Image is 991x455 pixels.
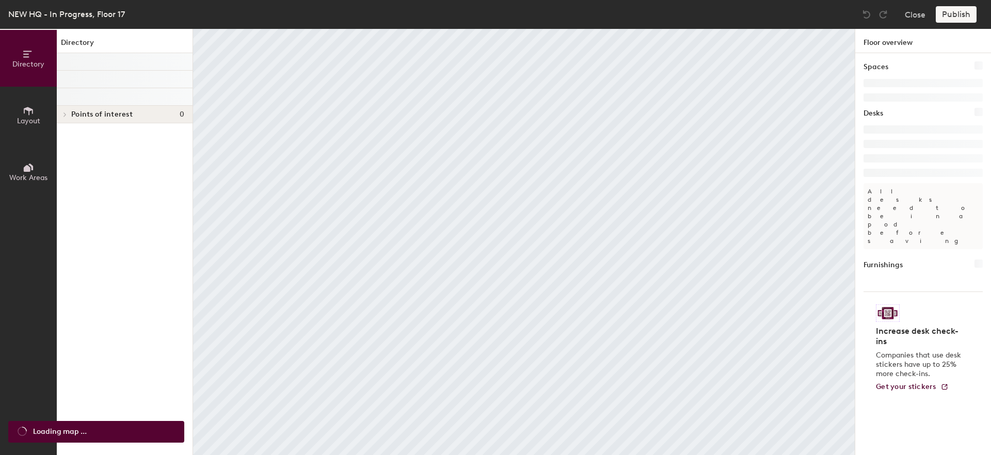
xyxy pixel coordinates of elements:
[876,304,900,322] img: Sticker logo
[71,110,133,119] span: Points of interest
[876,351,964,379] p: Companies that use desk stickers have up to 25% more check-ins.
[33,426,87,437] span: Loading map ...
[864,61,888,73] h1: Spaces
[8,8,125,21] div: NEW HQ - In Progress, Floor 17
[855,29,991,53] h1: Floor overview
[864,183,983,249] p: All desks need to be in a pod before saving
[17,117,40,125] span: Layout
[9,173,47,182] span: Work Areas
[861,9,872,20] img: Undo
[876,383,949,392] a: Get your stickers
[57,37,193,53] h1: Directory
[864,259,903,271] h1: Furnishings
[864,108,883,119] h1: Desks
[878,9,888,20] img: Redo
[180,110,184,119] span: 0
[876,326,964,347] h4: Increase desk check-ins
[12,60,44,69] span: Directory
[876,382,936,391] span: Get your stickers
[905,6,925,23] button: Close
[193,29,855,455] canvas: Map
